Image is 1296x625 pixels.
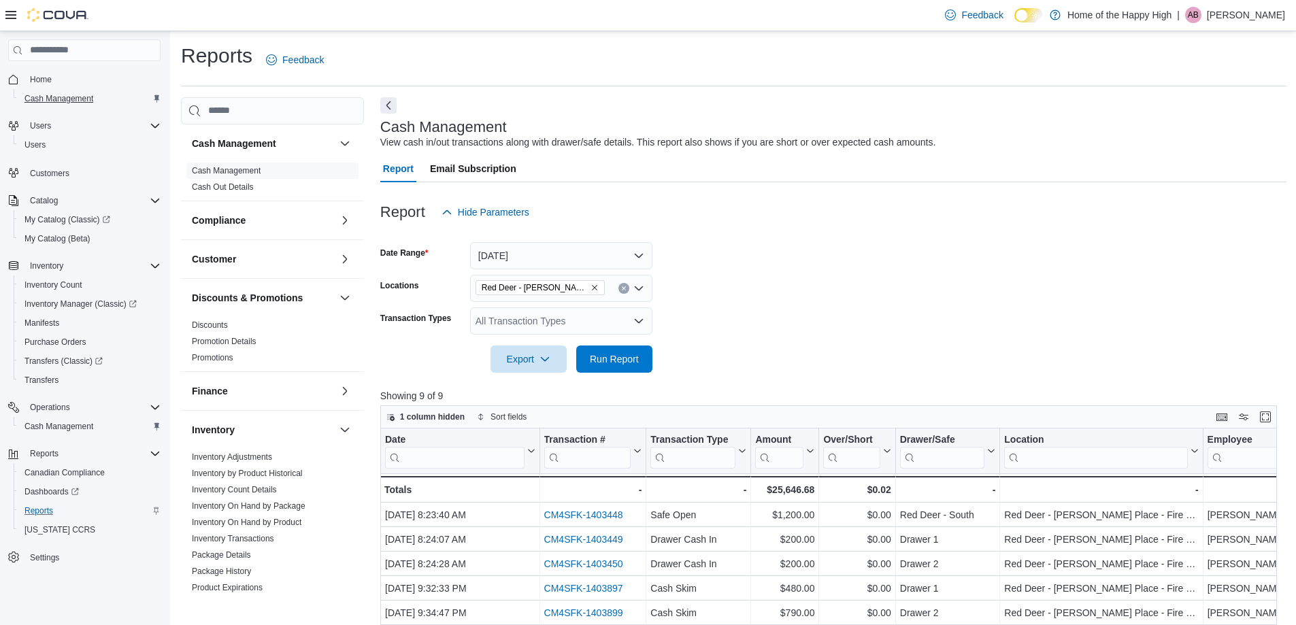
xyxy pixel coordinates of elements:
a: Home [24,71,57,88]
a: Cash Management [192,166,261,175]
h3: Compliance [192,214,246,227]
span: Users [24,118,161,134]
button: Operations [3,398,166,417]
a: Package History [192,567,251,576]
button: Drawer/Safe [900,434,996,469]
button: Enter fullscreen [1257,409,1274,425]
div: $480.00 [755,580,814,596]
span: Reports [19,503,161,519]
span: Reports [30,448,59,459]
span: Purchase Orders [24,337,86,348]
span: Red Deer - [PERSON_NAME] Place - Fire & Flower [482,281,588,294]
div: [PERSON_NAME] [1207,605,1296,621]
a: Feedback [261,46,329,73]
div: [DATE] 9:34:47 PM [385,605,535,621]
div: Employee [1207,434,1285,447]
button: Inventory [24,258,69,274]
button: Amount [755,434,814,469]
button: Operations [24,399,76,416]
span: Canadian Compliance [19,464,161,481]
div: $0.00 [823,580,891,596]
a: Cash Out Details [192,182,254,192]
div: $0.00 [823,531,891,547]
button: Sort fields [471,409,532,425]
a: Inventory Manager (Classic) [14,294,166,314]
span: Home [30,74,52,85]
h3: Customer [192,252,236,266]
span: Operations [24,399,161,416]
button: Catalog [3,191,166,210]
button: Display options [1235,409,1252,425]
button: Keyboard shortcuts [1214,409,1230,425]
span: Inventory On Hand by Package [192,501,305,511]
div: Red Deer - [PERSON_NAME] Place - Fire & Flower [1004,556,1198,572]
button: Users [14,135,166,154]
span: Reports [24,505,53,516]
div: [DATE] 8:24:28 AM [385,556,535,572]
span: Catalog [30,195,58,206]
button: Reports [3,444,166,463]
button: Discounts & Promotions [192,291,334,305]
span: Reports [24,445,161,462]
a: Reports [19,503,59,519]
a: Product Expirations [192,583,263,592]
h3: Finance [192,384,228,398]
button: Transfers [14,371,166,390]
div: Ashley Boychuk [1185,7,1201,23]
div: Over/Short [823,434,880,447]
p: | [1177,7,1180,23]
button: Hide Parameters [436,199,535,226]
button: Over/Short [823,434,891,469]
div: $25,646.68 [755,482,814,498]
span: Email Subscription [430,155,516,182]
label: Locations [380,280,419,291]
button: Export [491,345,567,373]
div: Totals [384,482,535,498]
span: Promotions [192,352,233,363]
span: Discounts [192,320,228,331]
button: Manifests [14,314,166,333]
div: Amount [755,434,803,469]
a: Inventory Manager (Classic) [19,296,142,312]
span: Cash Out Details [192,182,254,192]
span: Dashboards [19,484,161,500]
div: $0.02 [823,482,891,498]
span: Cash Management [19,418,161,435]
button: 1 column hidden [381,409,470,425]
span: My Catalog (Beta) [24,233,90,244]
span: Inventory [30,260,63,271]
span: My Catalog (Classic) [19,212,161,228]
button: Location [1004,434,1198,469]
a: Customers [24,165,75,182]
button: [US_STATE] CCRS [14,520,166,539]
a: Cash Management [19,90,99,107]
a: CM4SFK-1403448 [544,509,622,520]
button: Run Report [576,345,652,373]
span: Red Deer - Bower Place - Fire & Flower [476,280,605,295]
span: Dashboards [24,486,79,497]
button: Finance [192,384,334,398]
a: Transfers (Classic) [19,353,108,369]
span: [US_STATE] CCRS [24,524,95,535]
span: Inventory Manager (Classic) [24,299,137,309]
span: Customers [30,168,69,179]
div: Discounts & Promotions [181,317,364,371]
div: Red Deer - [PERSON_NAME] Place - Fire & Flower [1004,531,1198,547]
h3: Discounts & Promotions [192,291,303,305]
a: Package Details [192,550,251,560]
h1: Reports [181,42,252,69]
span: Cash Management [192,165,261,176]
div: $790.00 [755,605,814,621]
h3: Inventory [192,423,235,437]
span: Run Report [590,352,639,366]
span: Feedback [961,8,1003,22]
div: - [650,482,746,498]
div: $1,200.00 [755,507,814,523]
button: Compliance [337,212,353,229]
button: Inventory Count [14,275,166,294]
span: My Catalog (Classic) [24,214,110,225]
p: Showing 9 of 9 [380,389,1286,403]
span: Transfers [19,372,161,388]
